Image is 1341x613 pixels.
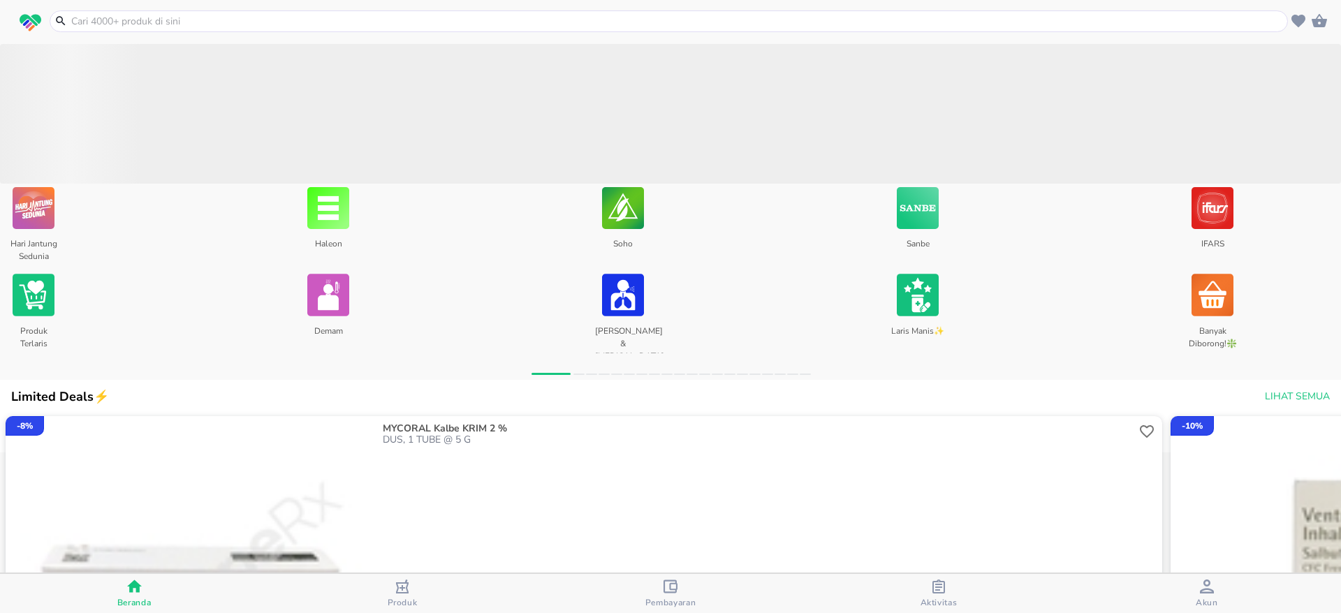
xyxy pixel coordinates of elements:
p: Produk Terlaris [6,320,61,349]
p: Sanbe [890,232,945,262]
span: Pembayaran [645,597,696,608]
button: Pembayaran [536,574,805,613]
span: Akun [1196,597,1218,608]
p: Laris Manis✨ [890,320,945,349]
span: Produk [388,597,418,608]
img: Produk Terlaris [13,270,54,319]
button: Lihat Semua [1259,384,1333,410]
button: Produk [268,574,536,613]
img: IFARS [1192,184,1233,232]
p: IFARS [1185,232,1240,262]
button: Akun [1073,574,1341,613]
img: Banyak Diborong!❇️ [1192,270,1233,319]
img: Soho [602,184,644,232]
p: Banyak Diborong!❇️ [1185,320,1240,349]
img: Hari Jantung Sedunia [13,184,54,232]
img: Haleon [307,184,349,232]
p: Hari Jantung Sedunia [6,232,61,262]
p: Demam [300,320,356,349]
p: Haleon [300,232,356,262]
p: [PERSON_NAME] & [MEDICAL_DATA] [595,320,650,349]
p: Soho [595,232,650,262]
p: - 10 % [1182,420,1203,432]
p: DUS, 1 TUBE @ 5 G [383,434,1136,445]
p: MYCORAL Kalbe KRIM 2 % [383,423,1133,434]
p: - 8 % [17,420,33,432]
button: Aktivitas [805,574,1073,613]
img: Laris Manis✨ [897,270,939,319]
span: Aktivitas [921,597,958,608]
img: Demam [307,270,349,319]
img: Sanbe [897,184,939,232]
span: Beranda [117,597,152,608]
input: Cari 4000+ produk di sini [70,14,1284,29]
img: logo_swiperx_s.bd005f3b.svg [20,14,41,32]
img: Batuk & Flu [602,270,644,319]
span: Lihat Semua [1265,388,1330,406]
